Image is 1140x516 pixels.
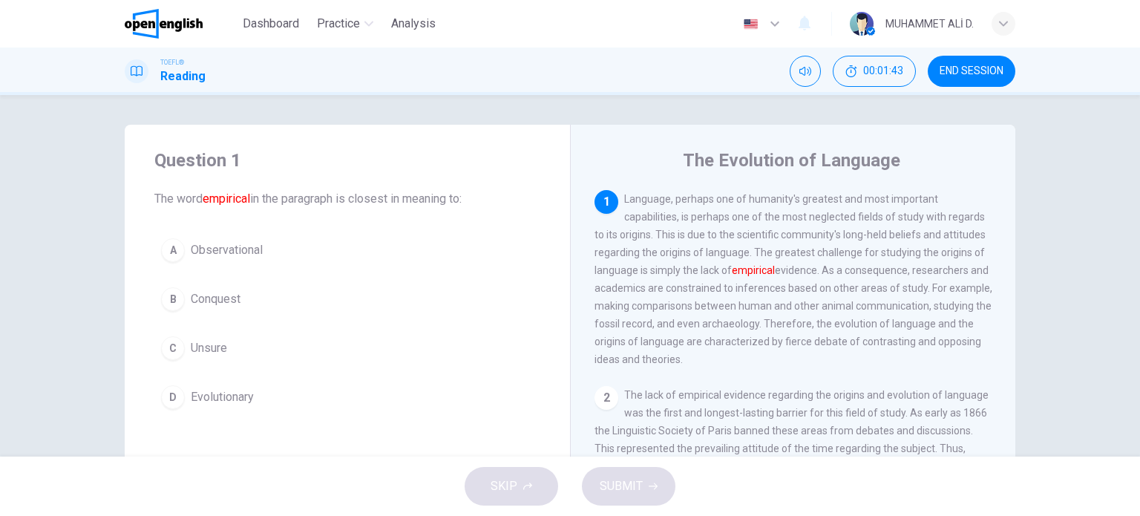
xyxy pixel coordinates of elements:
span: The word in the paragraph is closest in meaning to: [154,190,540,208]
div: B [161,287,185,311]
span: Conquest [191,290,240,308]
span: END SESSION [940,65,1003,77]
button: BConquest [154,281,540,318]
button: DEvolutionary [154,379,540,416]
div: Mute [790,56,821,87]
button: 00:01:43 [833,56,916,87]
button: Dashboard [237,10,305,37]
h4: Question 1 [154,148,540,172]
h4: The Evolution of Language [683,148,900,172]
span: TOEFL® [160,57,184,68]
font: empirical [732,264,775,276]
span: Dashboard [243,15,299,33]
span: Language, perhaps one of humanity's greatest and most important capabilities, is perhaps one of t... [594,193,992,365]
span: Analysis [391,15,436,33]
div: 2 [594,386,618,410]
button: Analysis [385,10,442,37]
font: empirical [203,192,250,206]
span: Evolutionary [191,388,254,406]
div: Hide [833,56,916,87]
img: OpenEnglish logo [125,9,203,39]
div: C [161,336,185,360]
img: en [741,19,760,30]
span: 00:01:43 [863,65,903,77]
div: A [161,238,185,262]
div: D [161,385,185,409]
div: 1 [594,190,618,214]
button: Practice [311,10,379,37]
button: AObservational [154,232,540,269]
span: Unsure [191,339,227,357]
span: Practice [317,15,360,33]
button: CUnsure [154,330,540,367]
span: Observational [191,241,263,259]
button: END SESSION [928,56,1015,87]
a: OpenEnglish logo [125,9,237,39]
h1: Reading [160,68,206,85]
img: Profile picture [850,12,874,36]
div: MUHAMMET ALİ D. [885,15,974,33]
